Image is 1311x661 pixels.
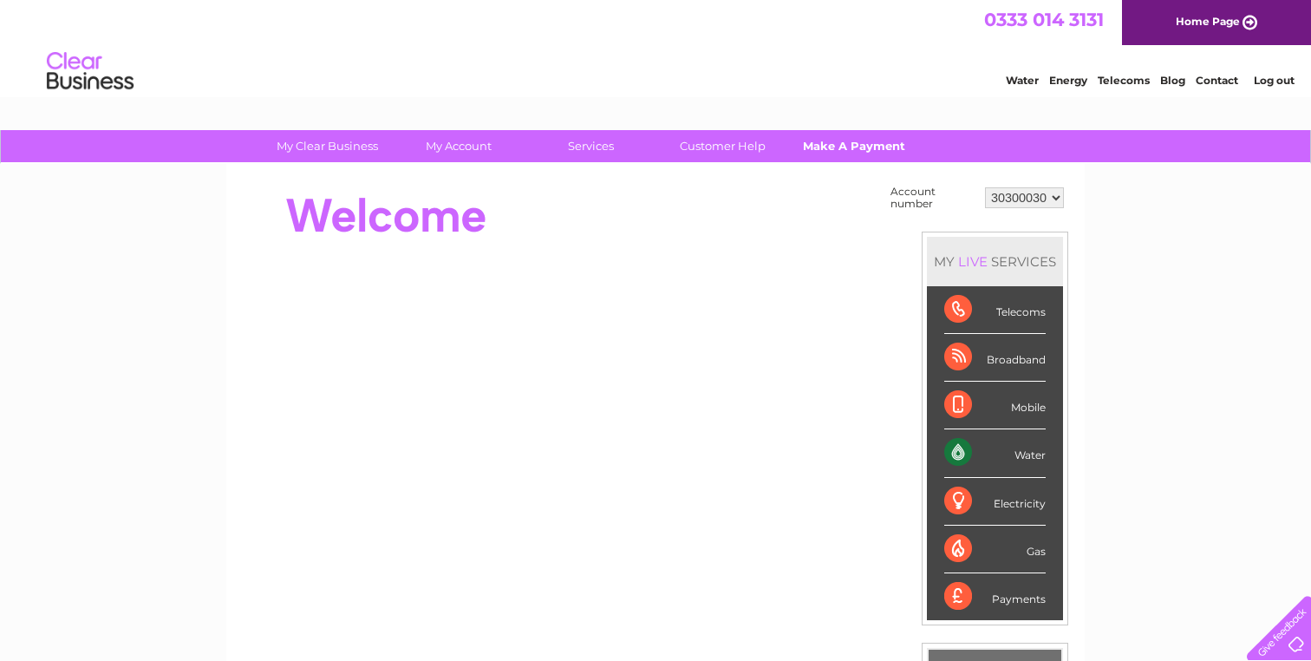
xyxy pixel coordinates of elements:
[944,526,1046,573] div: Gas
[519,130,662,162] a: Services
[955,253,991,270] div: LIVE
[944,382,1046,429] div: Mobile
[944,478,1046,526] div: Electricity
[388,130,531,162] a: My Account
[1098,74,1150,87] a: Telecoms
[944,429,1046,477] div: Water
[651,130,794,162] a: Customer Help
[1160,74,1185,87] a: Blog
[1006,74,1039,87] a: Water
[247,10,1066,84] div: Clear Business is a trading name of Verastar Limited (registered in [GEOGRAPHIC_DATA] No. 3667643...
[1049,74,1087,87] a: Energy
[927,237,1063,286] div: MY SERVICES
[944,286,1046,334] div: Telecoms
[984,9,1104,30] a: 0333 014 3131
[1196,74,1238,87] a: Contact
[944,573,1046,620] div: Payments
[944,334,1046,382] div: Broadband
[886,181,981,214] td: Account number
[783,130,926,162] a: Make A Payment
[256,130,399,162] a: My Clear Business
[1254,74,1295,87] a: Log out
[46,45,134,98] img: logo.png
